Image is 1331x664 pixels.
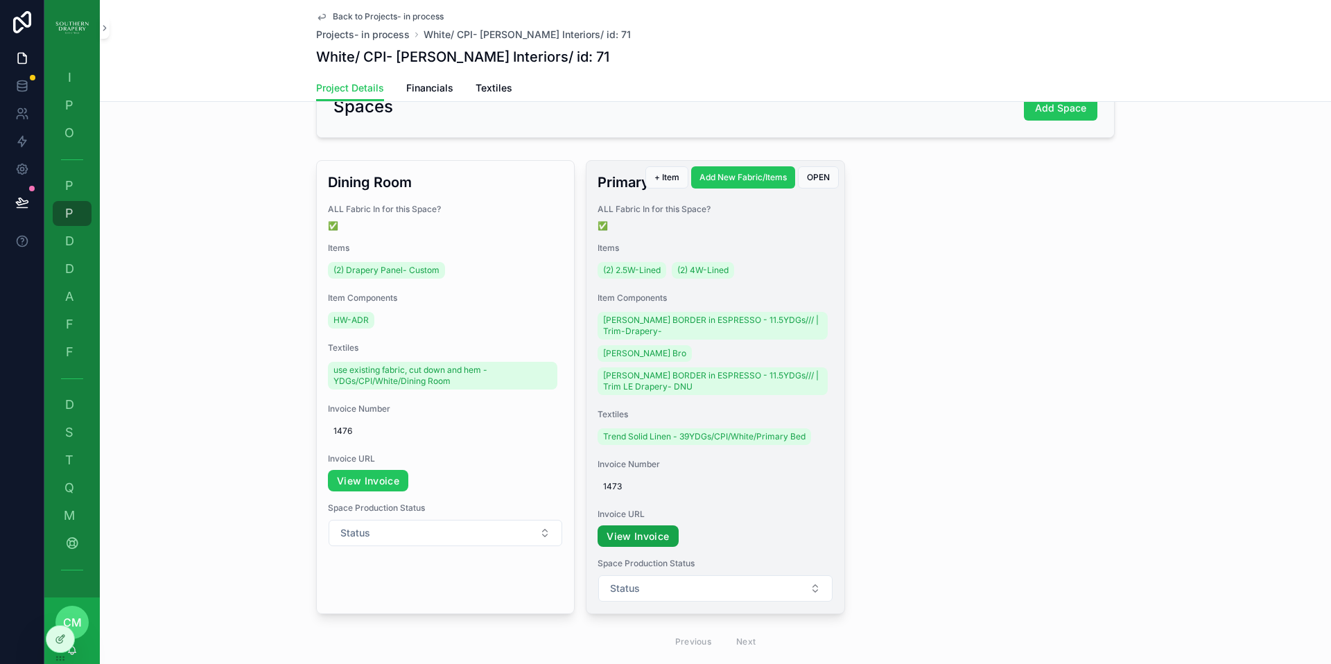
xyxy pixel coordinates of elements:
h2: Spaces [333,96,393,118]
a: HW-ADR [328,312,374,329]
a: Project Details [316,76,384,102]
span: D [62,262,76,276]
button: Add New Fabric/Items [691,166,795,189]
a: Dining RoomALL Fabric In for this Space?✅Items(2) Drapery Panel- CustomItem ComponentsHW-ADRTexti... [316,160,575,615]
span: Q [62,481,76,495]
span: Status [610,582,640,595]
a: P [53,201,92,226]
a: Trend Solid Linen - 39YDGs/CPI/White/Primary Bed [598,428,811,445]
a: [PERSON_NAME] Bro [598,345,692,362]
h3: Primary Bed [598,172,833,193]
span: ALL Fabric In for this Space? [328,204,563,215]
span: HW-ADR [333,315,369,326]
span: Invoice URL [328,453,563,464]
button: Select Button [329,520,562,546]
a: M [53,503,92,528]
a: F [53,312,92,337]
a: T [53,448,92,473]
span: Space Production Status [328,503,563,514]
a: I [53,65,92,90]
a: F [53,340,92,365]
span: D [62,234,76,248]
span: Textiles [328,342,563,353]
span: [PERSON_NAME] BORDER in ESPRESSO - 11.5YDGs/// | Trim LE Drapery- DNU [603,370,821,392]
a: (2) 2.5W-Lined [598,262,666,279]
a: D [53,256,92,281]
span: Textiles [598,409,833,420]
a: View Invoice [598,525,678,548]
a: View Invoice [328,470,408,492]
a: D [53,392,92,417]
h1: White/ CPI- [PERSON_NAME] Interiors/ id: 71 [316,47,609,67]
img: App logo [55,17,89,39]
span: Status [340,526,370,540]
a: P [53,93,92,118]
a: (2) Drapery Panel- Custom [328,262,445,279]
a: A [53,284,92,309]
span: [PERSON_NAME] Bro [603,348,686,359]
span: Invoice Number [598,459,833,470]
a: White/ CPI- [PERSON_NAME] Interiors/ id: 71 [424,28,631,42]
span: Add Space [1035,101,1086,115]
span: Financials [406,81,453,95]
span: Project Details [316,81,384,95]
span: use existing fabric, cut down and hem - YDGs/CPI/White/Dining Room [333,365,552,387]
a: Back to Projects- in process [316,11,444,22]
a: [PERSON_NAME] BORDER in ESPRESSO - 11.5YDGs/// | Trim-Drapery- [598,312,827,340]
div: scrollable content [44,55,100,597]
a: (2) 4W-Lined [672,262,734,279]
span: Trend Solid Linen - 39YDGs/CPI/White/Primary Bed [603,431,806,442]
a: Textiles [476,76,512,103]
a: D [53,229,92,254]
a: Q [53,475,92,500]
span: Space Production Status [598,558,833,569]
span: Invoice Number [328,403,563,414]
span: P [62,179,76,193]
span: Item Components [598,292,833,304]
a: Financials [406,76,453,103]
span: Back to Projects- in process [333,11,444,22]
a: O [53,121,92,146]
span: Item Components [328,292,563,304]
span: [PERSON_NAME] BORDER in ESPRESSO - 11.5YDGs/// | Trim-Drapery- [603,315,821,337]
span: 1476 [333,426,557,437]
span: A [62,290,76,304]
a: use existing fabric, cut down and hem - YDGs/CPI/White/Dining Room [328,362,557,390]
a: Projects- in process [316,28,410,42]
span: ✅ [598,220,833,231]
span: ALL Fabric In for this Space? [598,204,833,215]
span: I [62,71,76,85]
span: Items [328,243,563,254]
span: Add New Fabric/Items [699,172,787,183]
h3: Dining Room [328,172,563,193]
span: F [62,345,76,359]
a: S [53,420,92,445]
span: Invoice URL [598,509,833,520]
a: P [53,173,92,198]
span: 1473 [603,481,827,492]
span: Textiles [476,81,512,95]
a: Primary BedALL Fabric In for this Space?✅Items(2) 2.5W-Lined(2) 4W-LinedItem Components[PERSON_NA... [586,160,844,615]
span: Items [598,243,833,254]
button: Add Space [1024,96,1097,121]
span: P [62,98,76,112]
span: OPEN [807,172,830,183]
span: ✅ [328,220,563,231]
span: + Item [654,172,679,183]
button: Select Button [598,575,832,602]
span: F [62,317,76,331]
span: D [62,398,76,412]
span: (2) Drapery Panel- Custom [333,265,440,276]
span: P [62,207,76,220]
span: S [62,426,76,439]
a: [PERSON_NAME] BORDER in ESPRESSO - 11.5YDGs/// | Trim LE Drapery- DNU [598,367,827,395]
button: + Item [645,166,688,189]
span: M [62,509,76,523]
span: (2) 4W-Lined [677,265,729,276]
span: T [62,453,76,467]
button: OPEN [798,166,839,189]
span: cm [63,614,82,631]
span: O [62,126,76,140]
